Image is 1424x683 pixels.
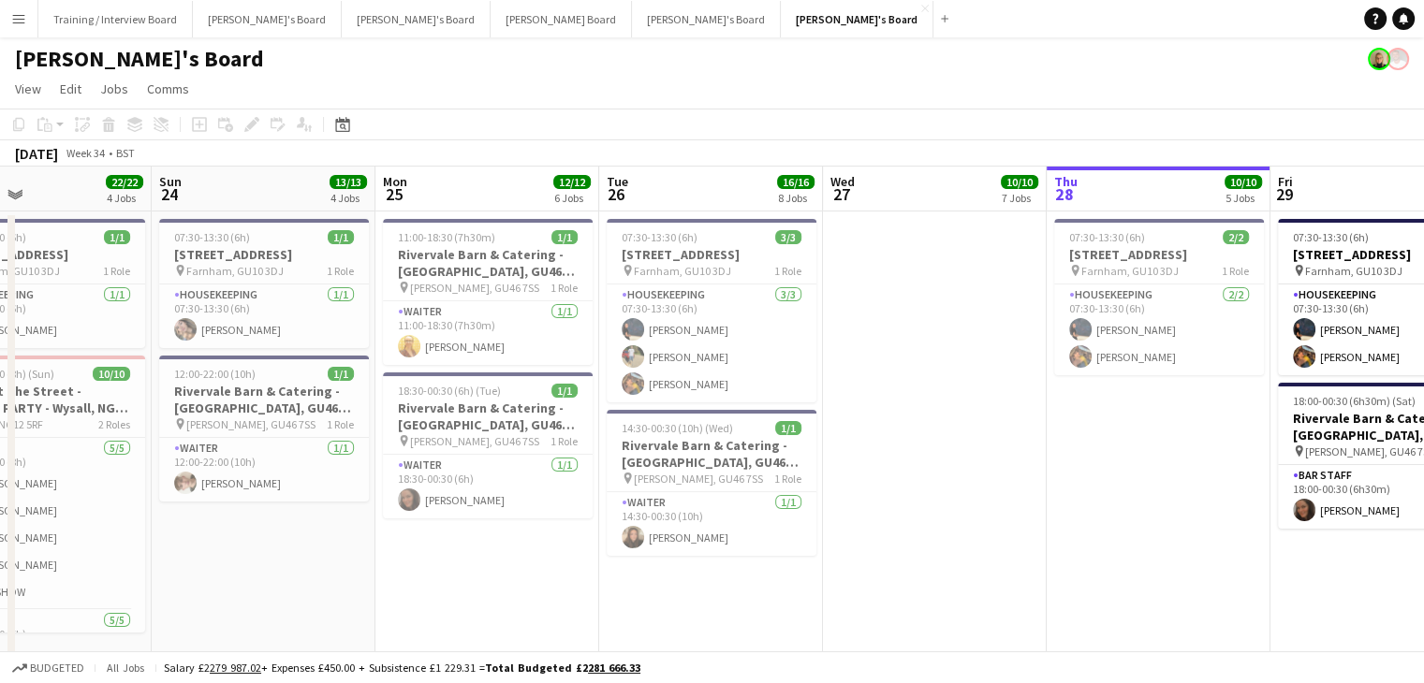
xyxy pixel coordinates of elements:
[588,661,640,675] tcxspan: Call 281 666.33 via 3CX
[100,80,128,97] span: Jobs
[15,80,41,97] span: View
[7,77,49,101] a: View
[60,80,81,97] span: Edit
[15,144,58,163] div: [DATE]
[52,77,89,101] a: Edit
[147,80,189,97] span: Comms
[164,661,640,675] div: Salary £2 + Expenses £450.00 + Subsistence £1 229.31 =
[93,77,136,101] a: Jobs
[103,661,148,675] span: All jobs
[30,661,84,675] span: Budgeted
[781,1,933,37] button: [PERSON_NAME]'s Board
[139,77,197,101] a: Comms
[193,1,342,37] button: [PERSON_NAME]'s Board
[632,1,781,37] button: [PERSON_NAME]'s Board
[1368,48,1390,70] app-user-avatar: Nikoleta Gehfeld
[15,45,264,73] h1: [PERSON_NAME]'s Board
[116,146,135,160] div: BST
[210,661,261,675] tcxspan: Call 279 987.02 via 3CX
[491,1,632,37] button: [PERSON_NAME] Board
[38,1,193,37] button: Training / Interview Board
[485,661,640,675] span: Total Budgeted £2
[1387,48,1409,70] app-user-avatar: Jakub Zalibor
[9,658,87,678] button: Budgeted
[342,1,491,37] button: [PERSON_NAME]'s Board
